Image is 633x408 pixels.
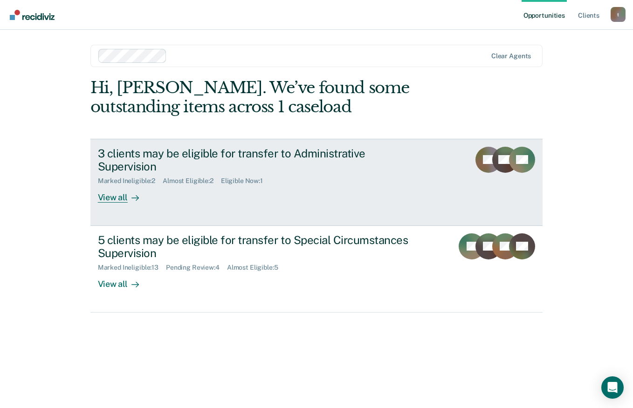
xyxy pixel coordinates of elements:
[98,264,166,272] div: Marked Ineligible : 13
[611,7,626,22] button: Profile dropdown button
[90,139,543,226] a: 3 clients may be eligible for transfer to Administrative SupervisionMarked Ineligible:2Almost Eli...
[98,185,150,203] div: View all
[227,264,286,272] div: Almost Eligible : 5
[491,52,531,60] div: Clear agents
[98,177,163,185] div: Marked Ineligible : 2
[98,147,425,174] div: 3 clients may be eligible for transfer to Administrative Supervision
[166,264,227,272] div: Pending Review : 4
[601,376,624,399] div: Open Intercom Messenger
[98,272,150,290] div: View all
[90,226,543,313] a: 5 clients may be eligible for transfer to Special Circumstances SupervisionMarked Ineligible:13Pe...
[163,177,221,185] div: Almost Eligible : 2
[221,177,270,185] div: Eligible Now : 1
[98,233,425,260] div: 5 clients may be eligible for transfer to Special Circumstances Supervision
[10,10,55,20] img: Recidiviz
[611,7,626,22] div: t
[90,78,452,116] div: Hi, [PERSON_NAME]. We’ve found some outstanding items across 1 caseload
